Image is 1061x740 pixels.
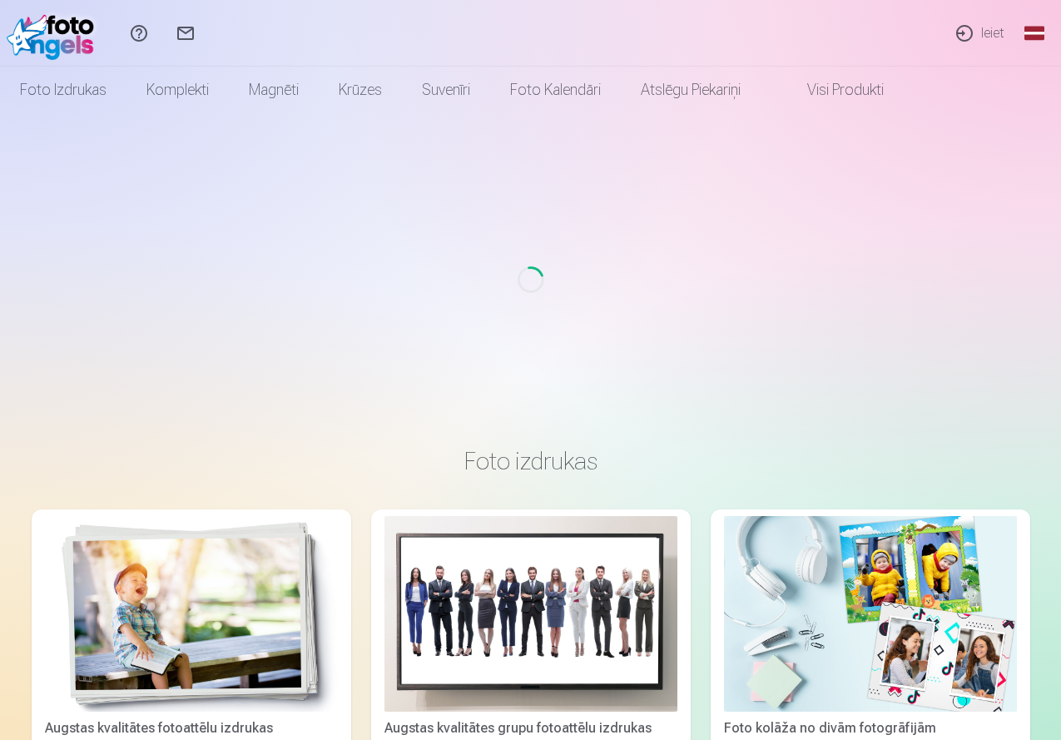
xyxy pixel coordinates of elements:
div: Augstas kvalitātes grupu fotoattēlu izdrukas [378,718,684,738]
img: Augstas kvalitātes fotoattēlu izdrukas [45,516,338,712]
a: Magnēti [229,67,319,113]
img: Foto kolāža no divām fotogrāfijām [724,516,1017,712]
div: Foto kolāža no divām fotogrāfijām [717,718,1024,738]
img: /fa1 [7,7,102,60]
h3: Foto izdrukas [45,446,1017,476]
img: Augstas kvalitātes grupu fotoattēlu izdrukas [384,516,677,712]
div: Augstas kvalitātes fotoattēlu izdrukas [38,718,345,738]
a: Komplekti [126,67,229,113]
a: Visi produkti [761,67,904,113]
a: Suvenīri [402,67,490,113]
a: Krūzes [319,67,402,113]
a: Atslēgu piekariņi [621,67,761,113]
a: Foto kalendāri [490,67,621,113]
